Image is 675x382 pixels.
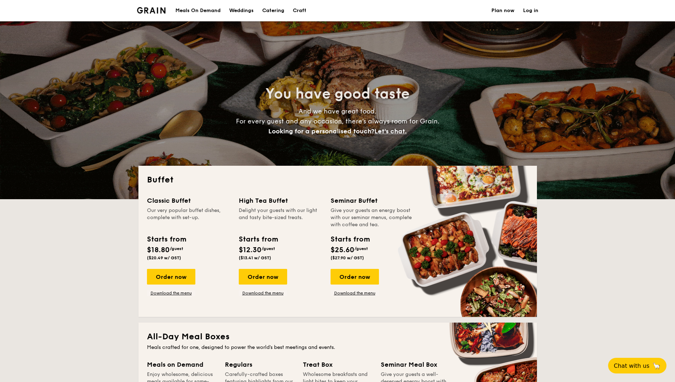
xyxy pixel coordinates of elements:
[239,207,322,228] div: Delight your guests with our light and tasty bite-sized treats.
[239,246,262,254] span: $12.30
[239,290,287,296] a: Download the menu
[147,196,230,206] div: Classic Buffet
[265,85,410,102] span: You have good taste
[170,246,183,251] span: /guest
[137,7,166,14] a: Logotype
[331,246,354,254] span: $25.60
[262,246,275,251] span: /guest
[331,269,379,285] div: Order now
[147,255,181,260] span: ($20.49 w/ GST)
[147,344,528,351] div: Meals crafted for one, designed to power the world's best meetings and events.
[239,269,287,285] div: Order now
[239,255,271,260] span: ($13.41 w/ GST)
[354,246,368,251] span: /guest
[225,360,294,370] div: Regulars
[608,358,666,373] button: Chat with us🦙
[331,234,369,245] div: Starts from
[147,246,170,254] span: $18.80
[381,360,450,370] div: Seminar Meal Box
[147,360,216,370] div: Meals on Demand
[614,362,649,369] span: Chat with us
[147,290,195,296] a: Download the menu
[239,196,322,206] div: High Tea Buffet
[137,7,166,14] img: Grain
[374,127,407,135] span: Let's chat.
[236,107,439,135] span: And we have great food. For every guest and any occasion, there’s always room for Grain.
[331,207,414,228] div: Give your guests an energy boost with our seminar menus, complete with coffee and tea.
[147,269,195,285] div: Order now
[652,362,661,370] span: 🦙
[303,360,372,370] div: Treat Box
[147,331,528,343] h2: All-Day Meal Boxes
[268,127,374,135] span: Looking for a personalised touch?
[147,207,230,228] div: Our very popular buffet dishes, complete with set-up.
[147,174,528,186] h2: Buffet
[331,290,379,296] a: Download the menu
[147,234,186,245] div: Starts from
[331,255,364,260] span: ($27.90 w/ GST)
[239,234,278,245] div: Starts from
[331,196,414,206] div: Seminar Buffet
